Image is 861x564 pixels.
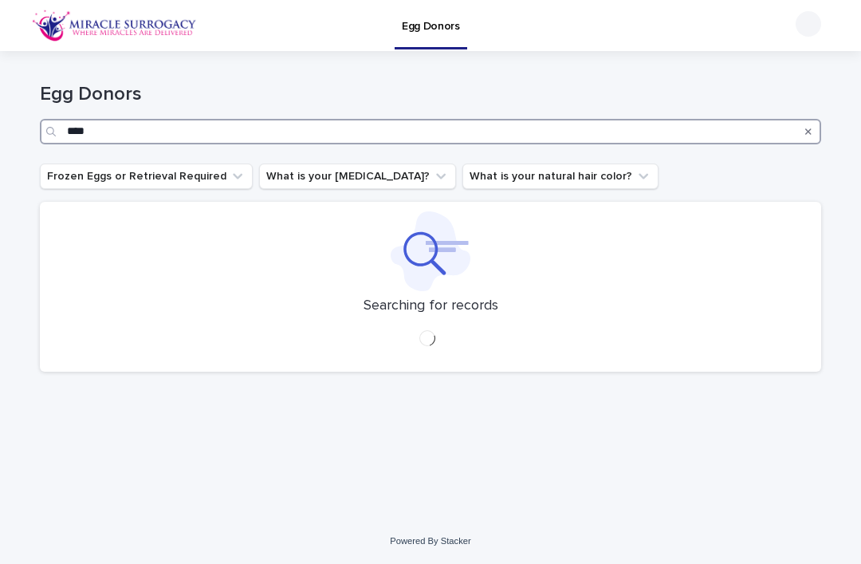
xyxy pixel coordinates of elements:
button: What is your eye color? [259,164,456,189]
button: Frozen Eggs or Retrieval Required [40,164,253,189]
p: Searching for records [364,298,498,315]
img: OiFFDOGZQuirLhrlO1ag [32,10,197,41]
input: Search [40,119,821,144]
h1: Egg Donors [40,83,821,106]
a: Powered By Stacker [390,536,470,546]
button: What is your natural hair color? [462,164,659,189]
